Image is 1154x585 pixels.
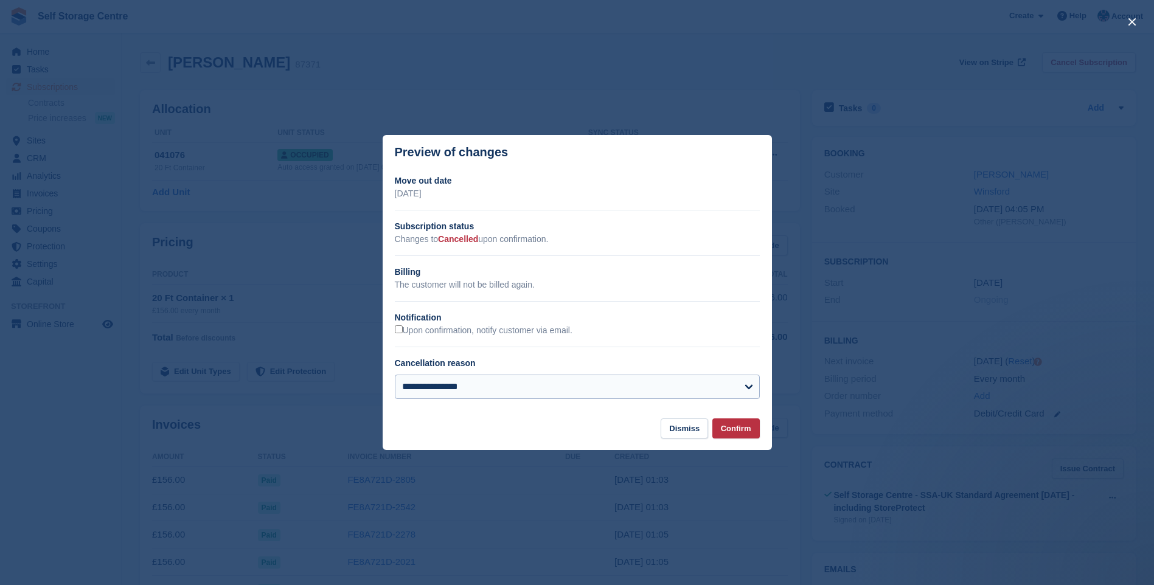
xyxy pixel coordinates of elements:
input: Upon confirmation, notify customer via email. [395,325,403,333]
p: Preview of changes [395,145,509,159]
label: Upon confirmation, notify customer via email. [395,325,572,336]
h2: Notification [395,311,760,324]
p: [DATE] [395,187,760,200]
h2: Subscription status [395,220,760,233]
p: Changes to upon confirmation. [395,233,760,246]
p: The customer will not be billed again. [395,279,760,291]
span: Cancelled [438,234,478,244]
button: Confirm [712,418,760,438]
button: Dismiss [661,418,708,438]
label: Cancellation reason [395,358,476,368]
button: close [1122,12,1142,32]
h2: Move out date [395,175,760,187]
h2: Billing [395,266,760,279]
